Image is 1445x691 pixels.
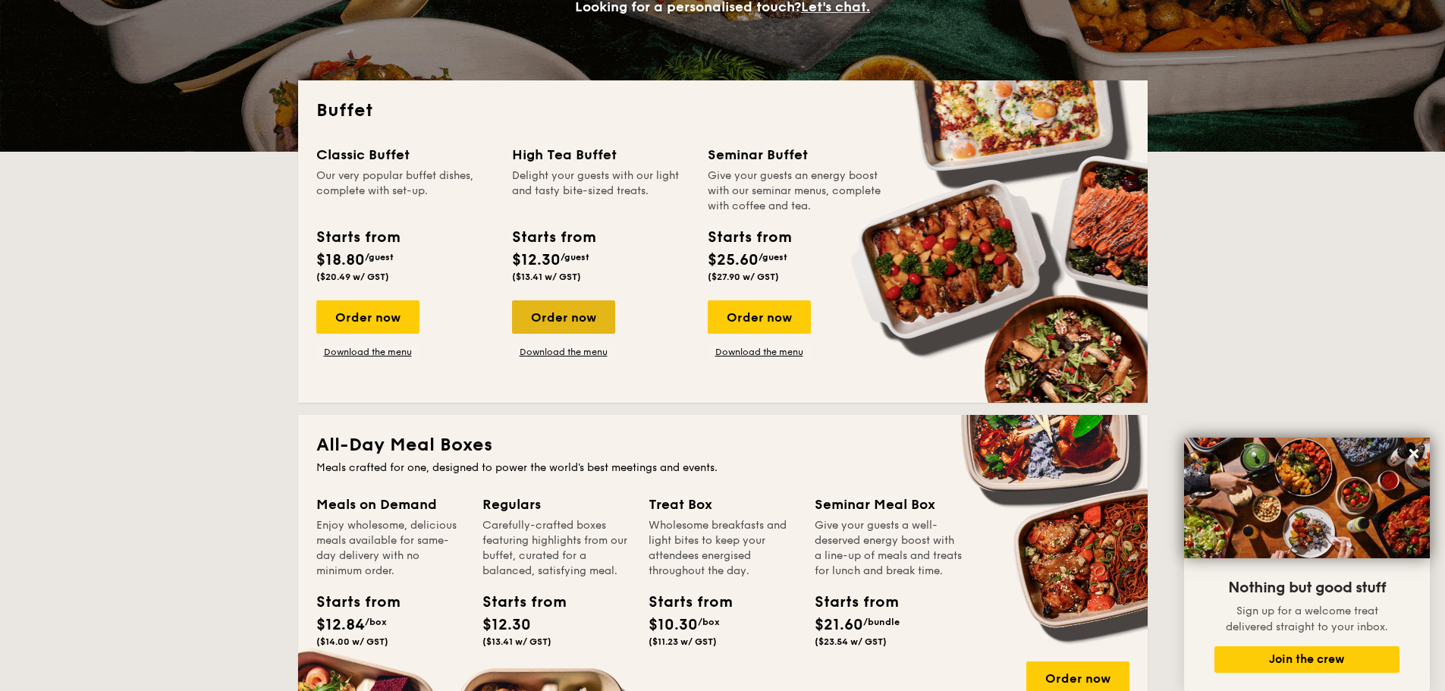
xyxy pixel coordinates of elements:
a: Download the menu [316,346,419,358]
span: ($13.41 w/ GST) [482,636,551,647]
div: Starts from [316,591,385,614]
span: ($27.90 w/ GST) [708,272,779,282]
span: ($23.54 w/ GST) [815,636,887,647]
span: /box [698,617,720,627]
button: Close [1402,441,1426,466]
div: Give your guests an energy boost with our seminar menus, complete with coffee and tea. [708,168,885,214]
span: $10.30 [649,616,698,634]
div: Wholesome breakfasts and light bites to keep your attendees energised throughout the day. [649,518,796,579]
img: DSC07876-Edit02-Large.jpeg [1184,438,1430,558]
div: Starts from [815,591,883,614]
div: Classic Buffet [316,144,494,165]
span: $18.80 [316,251,365,269]
div: Order now [708,300,811,334]
div: Carefully-crafted boxes featuring highlights from our buffet, curated for a balanced, satisfying ... [482,518,630,579]
div: Order now [512,300,615,334]
div: Starts from [512,226,595,249]
span: $12.84 [316,616,365,634]
span: ($14.00 w/ GST) [316,636,388,647]
span: ($11.23 w/ GST) [649,636,717,647]
div: Order now [316,300,419,334]
a: Download the menu [708,346,811,358]
div: Meals crafted for one, designed to power the world's best meetings and events. [316,460,1129,476]
span: $12.30 [512,251,561,269]
span: $21.60 [815,616,863,634]
span: /guest [561,252,589,262]
div: Starts from [316,226,399,249]
div: Starts from [649,591,717,614]
span: $12.30 [482,616,531,634]
div: High Tea Buffet [512,144,690,165]
a: Download the menu [512,346,615,358]
span: Nothing but good stuff [1228,579,1386,597]
span: /box [365,617,387,627]
div: Enjoy wholesome, delicious meals available for same-day delivery with no minimum order. [316,518,464,579]
button: Join the crew [1214,646,1399,673]
div: Give your guests a well-deserved energy boost with a line-up of meals and treats for lunch and br... [815,518,963,579]
div: Starts from [708,226,790,249]
span: /guest [365,252,394,262]
div: Seminar Meal Box [815,494,963,515]
span: ($13.41 w/ GST) [512,272,581,282]
span: ($20.49 w/ GST) [316,272,389,282]
div: Seminar Buffet [708,144,885,165]
div: Delight your guests with our light and tasty bite-sized treats. [512,168,690,214]
div: Starts from [482,591,551,614]
div: Regulars [482,494,630,515]
span: /bundle [863,617,900,627]
span: Sign up for a welcome treat delivered straight to your inbox. [1226,605,1388,633]
div: Meals on Demand [316,494,464,515]
h2: All-Day Meal Boxes [316,433,1129,457]
span: /guest [759,252,787,262]
span: $25.60 [708,251,759,269]
div: Treat Box [649,494,796,515]
div: Our very popular buffet dishes, complete with set-up. [316,168,494,214]
h2: Buffet [316,99,1129,123]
